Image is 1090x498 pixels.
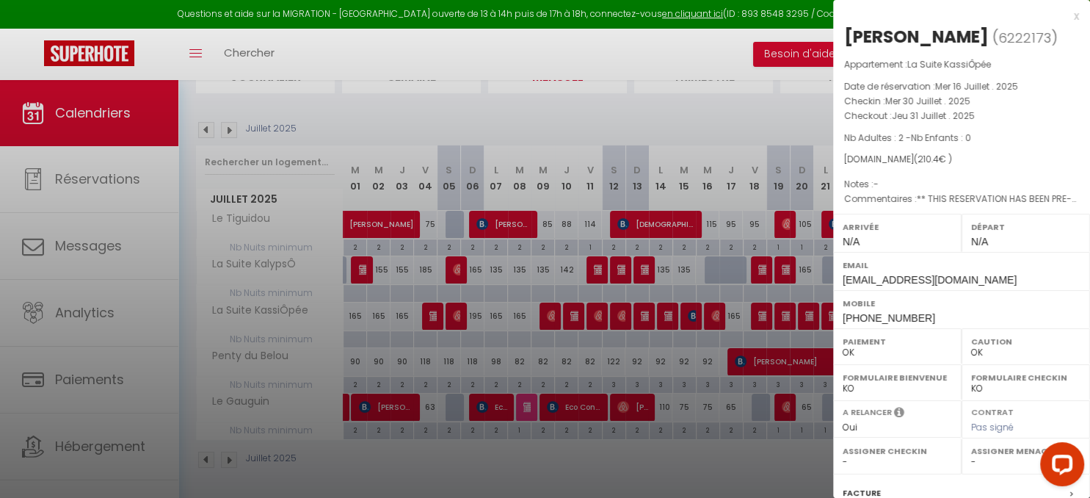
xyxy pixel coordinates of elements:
[971,444,1080,458] label: Assigner Menage
[843,258,1080,273] label: Email
[843,312,935,324] span: [PHONE_NUMBER]
[1028,436,1090,498] iframe: LiveChat chat widget
[971,334,1080,349] label: Caution
[914,153,952,165] span: ( € )
[971,236,988,248] span: N/A
[998,29,1051,47] span: 6222173
[892,109,975,122] span: Jeu 31 Juillet . 2025
[971,421,1014,433] span: Pas signé
[844,57,1079,72] p: Appartement :
[894,406,904,422] i: Sélectionner OUI si vous souhaiter envoyer les séquences de messages post-checkout
[935,80,1018,93] span: Mer 16 Juillet . 2025
[833,7,1079,25] div: x
[844,153,1079,167] div: [DOMAIN_NAME]
[873,178,879,190] span: -
[843,296,1080,311] label: Mobile
[843,334,952,349] label: Paiement
[971,370,1080,385] label: Formulaire Checkin
[911,131,971,144] span: Nb Enfants : 0
[843,370,952,385] label: Formulaire Bienvenue
[843,236,860,248] span: N/A
[843,444,952,458] label: Assigner Checkin
[844,25,989,48] div: [PERSON_NAME]
[971,406,1014,416] label: Contrat
[844,192,1079,206] p: Commentaires :
[992,27,1058,48] span: ( )
[918,153,939,165] span: 210.4
[907,58,991,71] span: La Suite KassiÔpée
[843,220,952,234] label: Arrivée
[844,131,971,144] span: Nb Adultes : 2 -
[844,177,1079,192] p: Notes :
[844,94,1079,109] p: Checkin :
[885,95,970,107] span: Mer 30 Juillet . 2025
[844,79,1079,94] p: Date de réservation :
[843,274,1017,286] span: [EMAIL_ADDRESS][DOMAIN_NAME]
[971,220,1080,234] label: Départ
[844,109,1079,123] p: Checkout :
[843,406,892,419] label: A relancer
